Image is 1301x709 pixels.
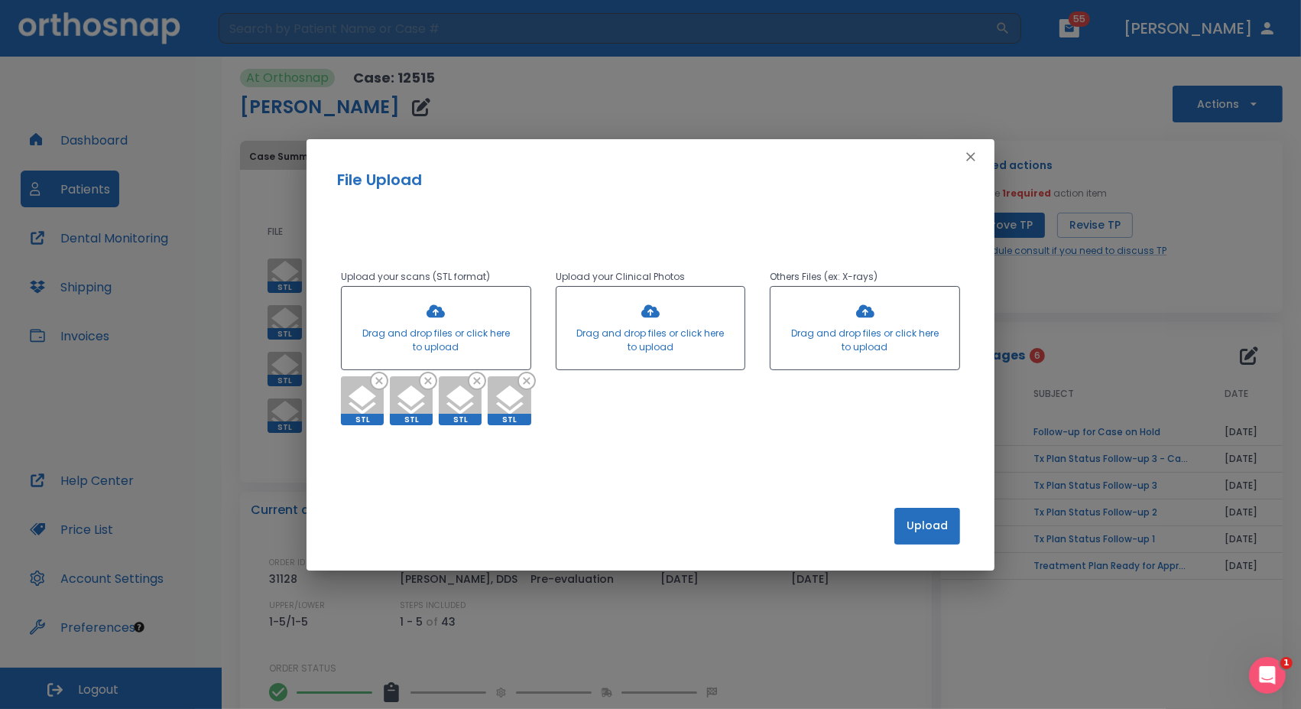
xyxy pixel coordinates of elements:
[337,168,964,191] h2: File Upload
[1249,657,1286,694] iframe: Intercom live chat
[341,268,531,286] p: Upload your scans (STL format)
[439,414,482,425] span: STL
[1280,657,1293,669] span: 1
[770,268,960,286] p: Others Files (ex: X-rays)
[341,414,384,425] span: STL
[556,268,746,286] p: Upload your Clinical Photos
[488,414,530,425] span: STL
[894,508,960,545] button: Upload
[390,414,433,425] span: STL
